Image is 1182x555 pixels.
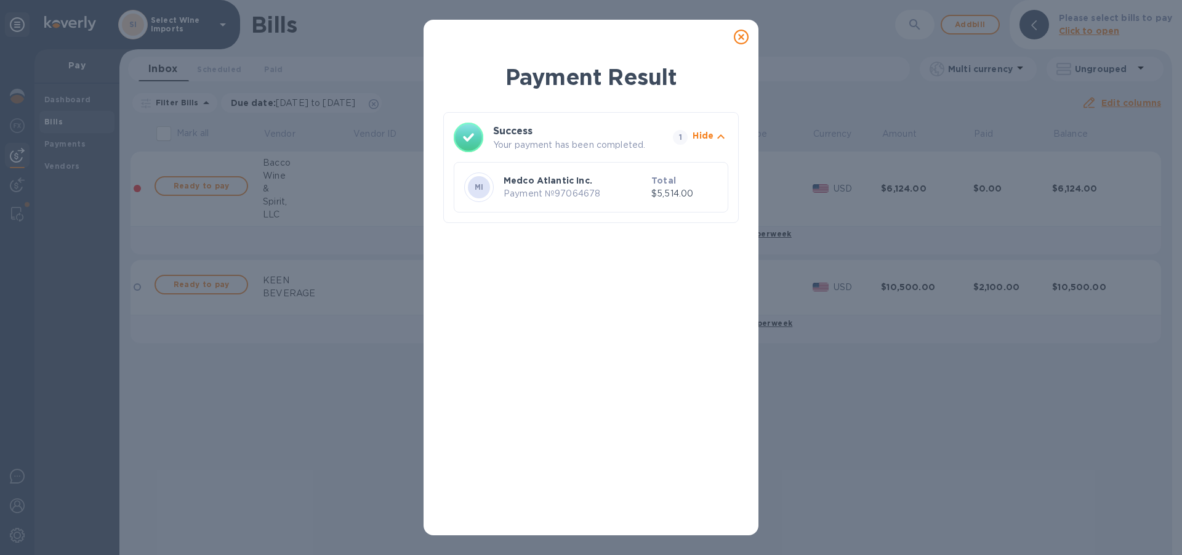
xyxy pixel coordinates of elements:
[475,182,484,192] b: MI
[493,124,651,139] h3: Success
[504,174,646,187] p: Medco Atlantic Inc.
[673,130,688,145] span: 1
[443,62,739,92] h1: Payment Result
[693,129,714,142] p: Hide
[693,129,728,146] button: Hide
[493,139,668,152] p: Your payment has been completed.
[651,187,718,200] p: $5,514.00
[651,176,676,185] b: Total
[504,187,646,200] p: Payment № 97064678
